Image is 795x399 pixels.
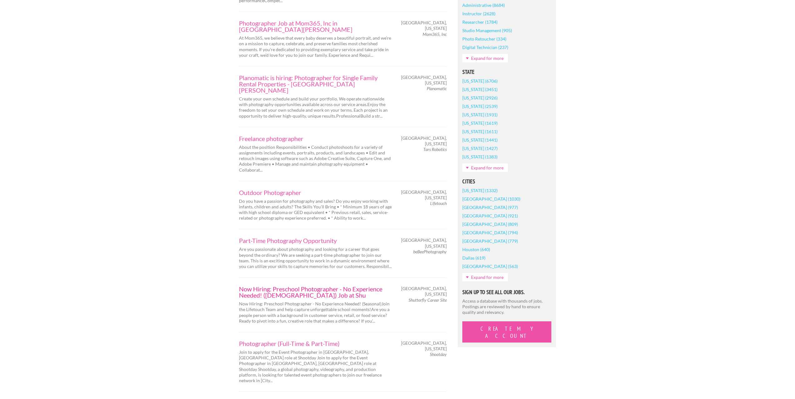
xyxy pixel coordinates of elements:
a: [US_STATE] (6706) [462,77,498,85]
p: At Mom365, we believe that every baby deserves a beautiful portrait, and we’re on a mission to ca... [239,35,392,58]
p: About the position Responsibilities • Conduct photoshoots for a variety of assignments including ... [239,144,392,173]
em: Shootday [430,352,447,357]
a: Photographer (Full-Time & Part-Time) [239,340,392,347]
a: Dallas (619) [462,254,485,262]
p: Join to apply for the Event Photographer in [GEOGRAPHIC_DATA], [GEOGRAPHIC_DATA] role at Shootday... [239,349,392,383]
a: Expand for more [462,54,508,62]
p: Do you have a passion for photography and sales? Do you enjoy working with infants, children and ... [239,198,392,221]
em: beBeePhotography [413,249,447,254]
a: [GEOGRAPHIC_DATA] (809) [462,220,518,228]
span: [GEOGRAPHIC_DATA], [US_STATE] [401,237,447,249]
a: Digital Technician (237) [462,43,508,51]
a: [US_STATE] (1441) [462,136,498,144]
a: [GEOGRAPHIC_DATA] (977) [462,203,518,212]
a: [US_STATE] (1383) [462,153,498,161]
a: Instructor (2628) [462,9,495,18]
em: Shutterfly Career Site [409,297,447,303]
a: [GEOGRAPHIC_DATA] (794) [462,228,518,237]
span: [GEOGRAPHIC_DATA], [US_STATE] [401,189,447,201]
a: [GEOGRAPHIC_DATA] (921) [462,212,518,220]
a: Studio Management (905) [462,26,512,35]
p: Are you passionate about photography and looking for a career that goes beyond the ordinary? We a... [239,246,392,269]
a: Researcher (1784) [462,18,498,26]
a: Expand for more [462,163,508,172]
a: [US_STATE] (3451) [462,85,498,94]
a: Planomatic is hiring: Photographer for Single Family Rental Properties - [GEOGRAPHIC_DATA][PERSON... [239,75,392,93]
span: [GEOGRAPHIC_DATA], [US_STATE] [401,135,447,147]
em: Planomatic [427,86,447,91]
a: Expand for more [462,273,508,281]
em: Mom365, Inc [423,32,447,37]
a: [US_STATE] (1619) [462,119,498,127]
a: [US_STATE] (1611) [462,127,498,136]
span: [GEOGRAPHIC_DATA], [US_STATE] [401,286,447,297]
a: [US_STATE] (1427) [462,144,498,153]
a: Administrative (8684) [462,1,505,9]
a: Part-Time Photography Opportunity [239,237,392,244]
p: Access a database with thousands of jobs. Postings are reviewed by hand to ensure quality and rel... [462,298,551,315]
span: [GEOGRAPHIC_DATA], [US_STATE] [401,75,447,86]
a: [US_STATE] (2539) [462,102,498,110]
a: [US_STATE] (1931) [462,110,498,119]
span: [GEOGRAPHIC_DATA], [US_STATE] [401,340,447,352]
a: Now Hiring: Preschool Photographer - No Experience Needed! ([DEMOGRAPHIC_DATA]) Job at Shu [239,286,392,298]
p: Now Hiring: Preschool Photographer - No Experience Needed! (Seasonal)Join the Lifetouch Team and ... [239,301,392,324]
a: Photo Retoucher (334) [462,35,506,43]
a: Houston (640) [462,245,490,254]
a: [US_STATE] (2926) [462,94,498,102]
em: LIfetouch [430,201,447,206]
a: [GEOGRAPHIC_DATA] (1030) [462,195,520,203]
p: Create your own schedule and build your portfolio. We operate nationwide with photography opportu... [239,96,392,119]
em: Tars Robotics [423,147,447,152]
h5: State [462,69,551,75]
a: Photographer Job at Mom365, Inc in [GEOGRAPHIC_DATA][PERSON_NAME] [239,20,392,32]
a: Freelance photographer [239,135,392,142]
a: Outdoor Photographer [239,189,392,196]
span: [GEOGRAPHIC_DATA], [US_STATE] [401,20,447,31]
h5: Cities [462,179,551,184]
a: [GEOGRAPHIC_DATA] (563) [462,262,518,270]
h5: Sign Up to See All Our Jobs. [462,290,551,295]
a: [US_STATE] (1332) [462,186,498,195]
a: [GEOGRAPHIC_DATA] (779) [462,237,518,245]
button: Create My Account [462,321,551,343]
